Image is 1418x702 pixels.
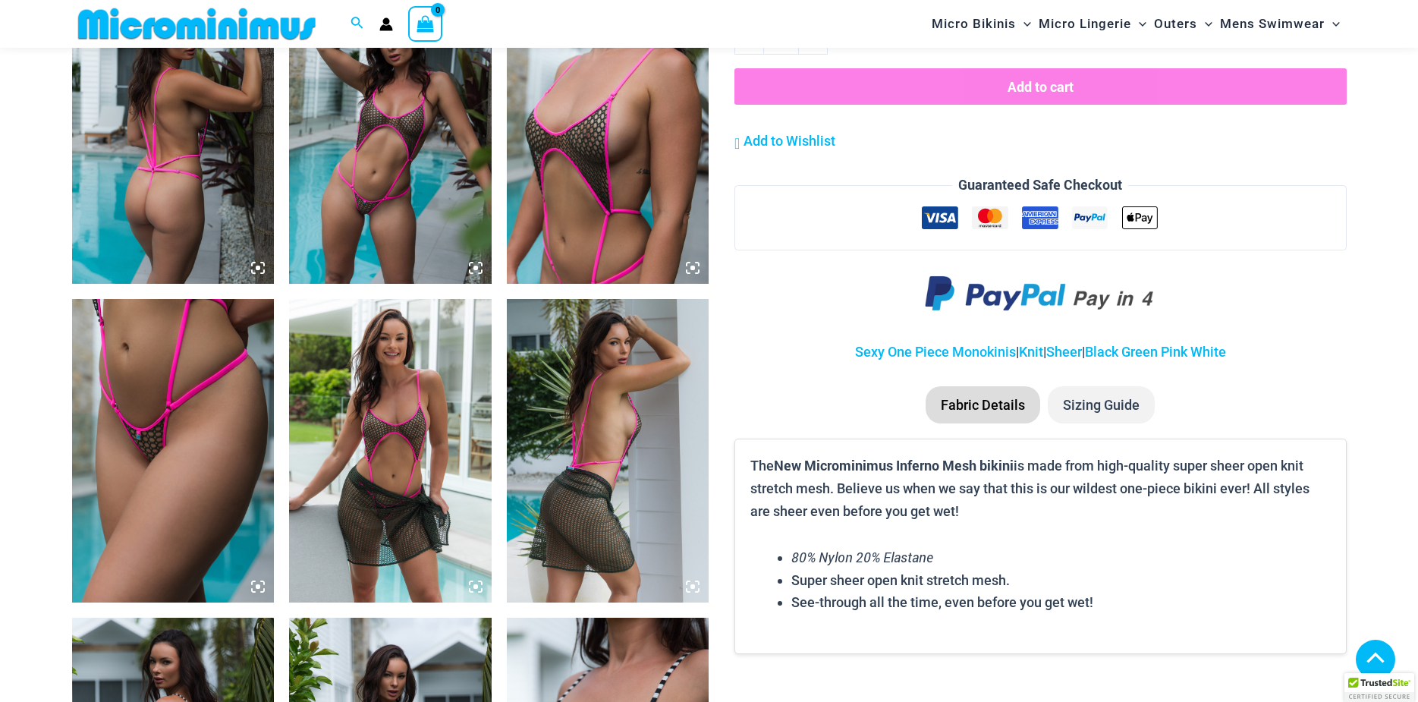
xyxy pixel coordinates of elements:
[1019,344,1043,360] a: Knit
[1039,5,1131,43] span: Micro Lingerie
[952,174,1128,197] legend: Guaranteed Safe Checkout
[1085,344,1118,360] a: Black
[1048,386,1155,424] li: Sizing Guide
[734,68,1346,105] button: Add to cart
[1121,344,1158,360] a: Green
[1035,5,1150,43] a: Micro LingerieMenu ToggleMenu Toggle
[507,299,709,603] img: Inferno Mesh Olive Fuchsia 8561 One Piece St Martin Khaki 5996 Sarong
[734,130,835,153] a: Add to Wishlist
[1220,5,1325,43] span: Mens Swimwear
[750,455,1330,522] p: The is made from high-quality super sheer open knit stretch mesh. Believe us when we say that thi...
[1161,344,1187,360] a: Pink
[1150,5,1216,43] a: OutersMenu ToggleMenu Toggle
[774,456,1014,474] b: New Microminimus Inferno Mesh bikini
[72,299,275,603] img: Inferno Mesh Olive Fuchsia 8561 One Piece
[1325,5,1340,43] span: Menu Toggle
[926,2,1347,46] nav: Site Navigation
[1190,344,1226,360] a: White
[351,14,364,33] a: Search icon link
[855,344,1016,360] a: Sexy One Piece Monokinis
[791,569,1330,592] li: Super sheer open knit stretch mesh.
[1216,5,1344,43] a: Mens SwimwearMenu ToggleMenu Toggle
[72,7,322,41] img: MM SHOP LOGO FLAT
[791,591,1330,614] li: See-through all the time, even before you get wet!
[1344,673,1414,702] div: TrustedSite Certified
[1046,344,1082,360] a: Sheer
[932,5,1016,43] span: Micro Bikinis
[379,17,393,31] a: Account icon link
[926,386,1040,424] li: Fabric Details
[408,6,443,41] a: View Shopping Cart, empty
[1131,5,1146,43] span: Menu Toggle
[744,133,835,149] span: Add to Wishlist
[791,548,933,566] em: 80% Nylon 20% Elastane
[1154,5,1197,43] span: Outers
[289,299,492,603] img: Inferno Mesh Olive Fuchsia 8561 One Piece St Martin Khaki 5996 Sarong
[734,341,1346,364] p: | | |
[1016,5,1031,43] span: Menu Toggle
[1197,5,1212,43] span: Menu Toggle
[928,5,1035,43] a: Micro BikinisMenu ToggleMenu Toggle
